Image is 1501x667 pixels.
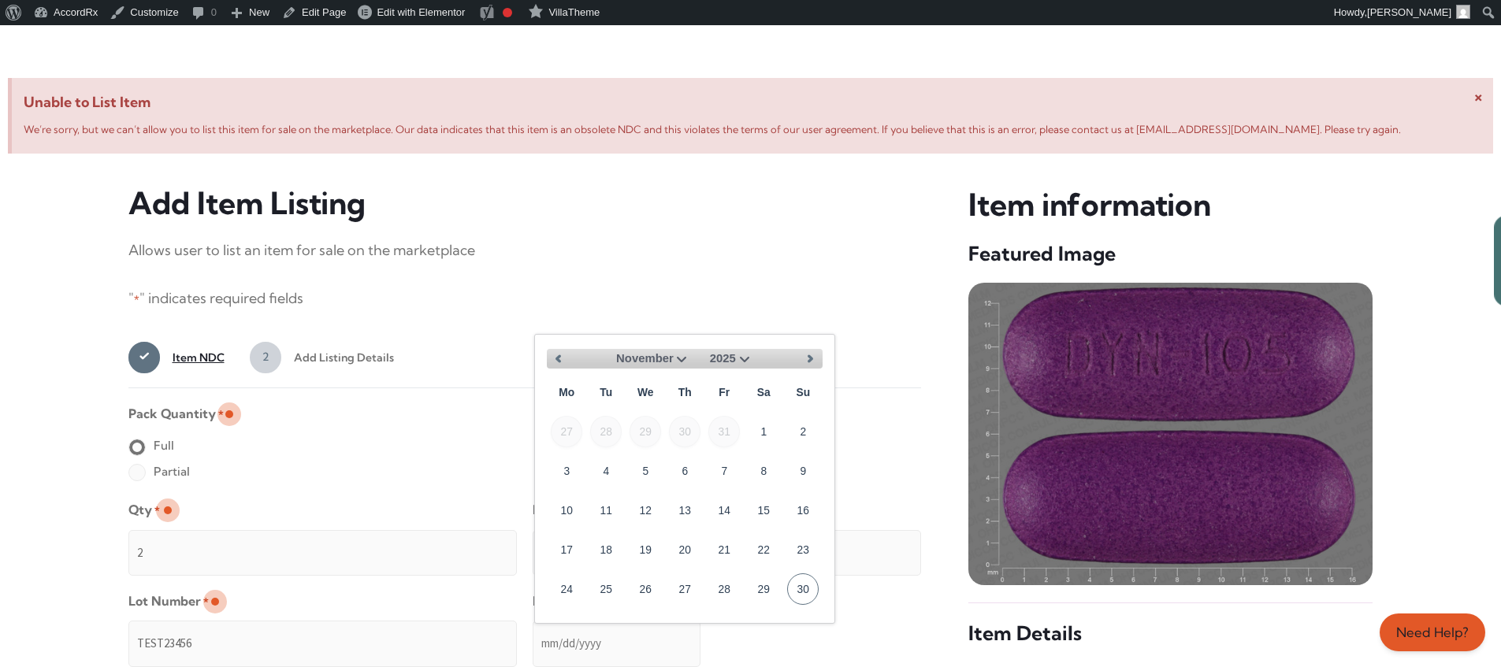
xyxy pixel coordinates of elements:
[533,497,614,523] label: Listing Price
[551,573,582,605] a: 24
[968,241,1373,267] h5: Featured Image
[160,342,225,373] span: Item NDC
[128,342,225,373] a: 1Item NDC
[281,342,394,373] span: Add Listing Details
[24,90,1481,115] span: Unable to List Item
[708,376,740,408] span: Friday
[547,347,570,371] a: Previous
[630,534,661,565] a: 19
[551,534,582,565] a: 17
[590,455,622,487] a: 4
[377,6,465,18] span: Edit with Elementor
[787,376,819,408] span: Sunday
[551,416,582,447] span: 27
[128,401,224,427] legend: Pack Quantity
[551,495,582,526] a: 10
[551,376,582,408] span: Monday
[128,286,922,312] p: " " indicates required fields
[968,621,1373,647] h5: Item Details
[503,8,512,17] div: Focus keyphrase not set
[630,376,661,408] span: Wednesday
[590,573,622,605] a: 25
[669,573,700,605] a: 27
[708,455,740,487] a: 7
[630,416,661,447] span: 29
[128,459,190,484] label: Partial
[128,185,922,222] h3: Add Item Listing
[630,455,661,487] a: 5
[748,573,779,605] a: 29
[590,495,622,526] a: 11
[1367,6,1451,18] span: [PERSON_NAME]
[24,123,1401,135] span: We’re sorry, but we can’t allow you to list this item for sale on the marketplace. Our data indic...
[669,416,700,447] span: 30
[128,238,922,263] p: Allows user to list an item for sale on the marketplace
[590,534,622,565] a: 18
[710,349,754,369] select: Select year
[748,495,779,526] a: 15
[1380,613,1485,651] a: Need Help?
[708,495,740,526] a: 14
[669,534,700,565] a: 20
[787,573,819,605] a: 30
[669,455,700,487] a: 6
[748,455,779,487] a: 8
[551,455,582,487] a: 3
[708,573,740,605] a: 28
[1474,86,1483,106] span: ×
[708,534,740,565] a: 21
[250,342,281,373] span: 2
[616,349,691,369] select: Select month
[708,416,740,447] span: 31
[968,185,1373,225] h3: Item information
[533,588,635,614] label: Expiration Date
[669,495,700,526] a: 13
[669,376,700,408] span: Thursday
[748,376,779,408] span: Saturday
[787,416,819,447] a: 2
[590,376,622,408] span: Tuesday
[787,534,819,565] a: 23
[630,495,661,526] a: 12
[787,495,819,526] a: 16
[128,342,160,373] span: 1
[630,573,661,605] a: 26
[128,497,160,523] label: Qty
[787,455,819,487] a: 9
[748,534,779,565] a: 22
[799,347,823,371] a: Next
[748,416,779,447] a: 1
[533,621,700,666] input: mm/dd/yyyy
[128,588,209,614] label: Lot Number
[128,433,174,458] label: Full
[590,416,622,447] span: 28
